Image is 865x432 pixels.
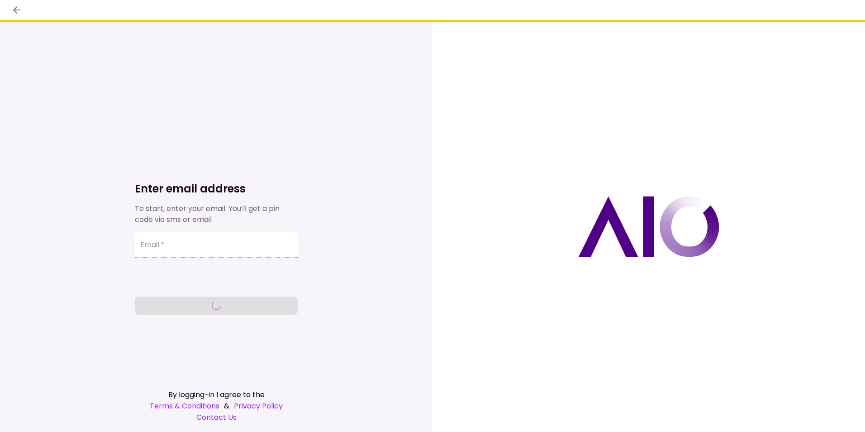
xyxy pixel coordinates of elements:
img: AIO logo [578,196,719,257]
button: back [9,2,24,18]
a: Terms & Conditions [150,400,219,412]
a: Contact Us [135,412,298,423]
div: By logging-in I agree to the [135,389,298,400]
a: Privacy Policy [234,400,283,412]
h1: Enter email address [135,182,298,196]
div: & [135,400,298,412]
div: To start, enter your email. You’ll get a pin code via sms or email [135,203,298,225]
